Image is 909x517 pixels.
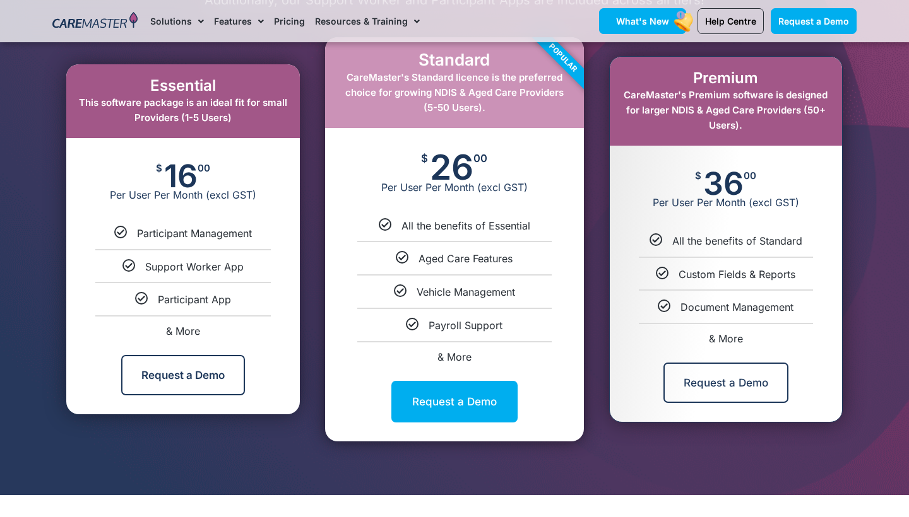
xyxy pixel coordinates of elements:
[610,196,842,209] span: Per User Per Month (excl GST)
[121,355,245,395] a: Request a Demo
[672,235,802,247] span: All the benefits of Standard
[616,16,669,26] span: What's New
[624,89,828,131] span: CareMaster's Premium software is designed for larger NDIS & Aged Care Providers (50+ Users).
[744,171,756,180] span: 00
[79,77,287,95] h2: Essential
[137,227,252,240] span: Participant Management
[698,8,764,34] a: Help Centre
[695,171,701,180] span: $
[166,325,200,337] span: & More
[52,12,138,31] img: CareMaster Logo
[164,163,198,189] span: 16
[663,363,788,403] a: Request a Demo
[430,153,473,181] span: 26
[473,153,487,164] span: 00
[679,268,795,281] span: Custom Fields & Reports
[145,260,244,273] span: Support Worker App
[599,8,686,34] a: What's New
[338,50,571,69] h2: Standard
[703,171,744,196] span: 36
[419,252,513,265] span: Aged Care Features
[158,293,231,306] span: Participant App
[778,16,849,26] span: Request a Demo
[680,301,793,313] span: Document Management
[421,153,428,164] span: $
[622,69,829,88] h2: Premium
[709,332,743,345] span: & More
[345,71,564,113] span: CareMaster's Standard licence is the preferred choice for growing NDIS & Aged Care Providers (5-5...
[66,189,300,201] span: Per User Per Month (excl GST)
[156,163,162,173] span: $
[325,181,584,194] span: Per User Per Month (excl GST)
[401,219,530,232] span: All the benefits of Essential
[771,8,857,34] a: Request a Demo
[79,96,287,124] span: This software package is an ideal fit for small Providers (1-5 Users)
[198,163,210,173] span: 00
[705,16,756,26] span: Help Centre
[437,351,472,363] span: & More
[417,286,515,298] span: Vehicle Management
[429,319,502,332] span: Payroll Support
[391,381,518,422] a: Request a Demo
